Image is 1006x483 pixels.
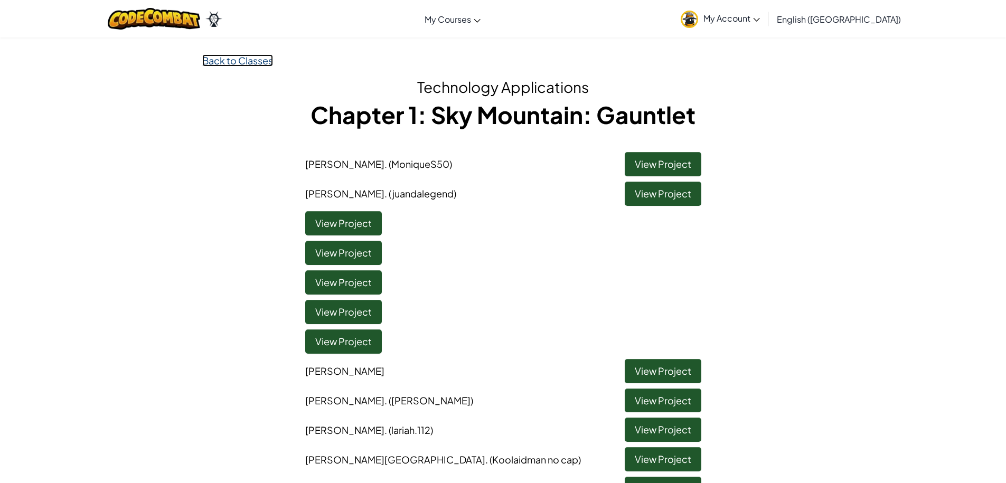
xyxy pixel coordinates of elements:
[625,389,701,413] a: View Project
[202,54,273,67] a: Back to Classes
[425,14,471,25] span: My Courses
[305,270,382,295] a: View Project
[625,418,701,442] a: View Project
[485,453,581,466] span: . (Koolaidman no cap)
[703,13,760,24] span: My Account
[202,76,804,98] h2: Technology Applications
[305,453,581,466] span: [PERSON_NAME][GEOGRAPHIC_DATA]
[305,329,382,354] a: View Project
[305,394,473,406] span: [PERSON_NAME]
[305,211,382,235] a: View Project
[384,187,456,200] span: . (juandalegend)
[419,5,486,33] a: My Courses
[625,447,701,471] a: View Project
[681,11,698,28] img: avatar
[384,158,452,170] span: . (MoniqueS50)
[305,300,382,324] a: View Project
[675,2,765,35] a: My Account
[305,187,456,200] span: [PERSON_NAME]
[108,8,200,30] img: CodeCombat logo
[625,359,701,383] a: View Project
[384,424,433,436] span: . (lariah.112)
[305,424,433,436] span: [PERSON_NAME]
[772,5,906,33] a: English ([GEOGRAPHIC_DATA])
[305,158,452,170] span: [PERSON_NAME]
[305,241,382,265] a: View Project
[305,365,384,377] span: [PERSON_NAME]
[625,152,701,176] a: View Project
[625,182,701,206] a: View Project
[205,11,222,27] img: Ozaria
[202,98,804,131] h1: Chapter 1: Sky Mountain: Gauntlet
[777,14,901,25] span: English ([GEOGRAPHIC_DATA])
[384,394,473,406] span: . ([PERSON_NAME])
